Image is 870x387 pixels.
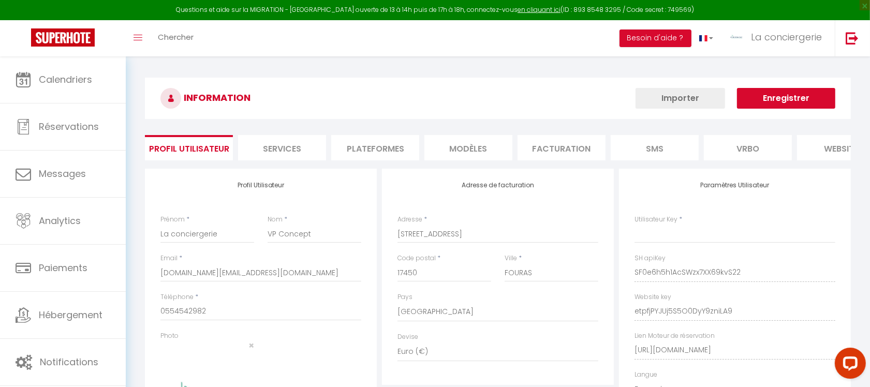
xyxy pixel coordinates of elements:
[397,332,418,342] label: Devise
[397,182,598,189] h4: Adresse de facturation
[704,135,792,160] li: Vrbo
[160,182,361,189] h4: Profil Utilisateur
[635,331,715,341] label: Lien Moteur de réservation
[160,215,185,225] label: Prénom
[751,31,822,43] span: La conciergerie
[39,167,86,180] span: Messages
[635,292,671,302] label: Website key
[518,5,561,14] a: en cliquant ici
[145,135,233,160] li: Profil Utilisateur
[397,292,412,302] label: Pays
[635,182,835,189] h4: Paramètres Utilisateur
[397,215,422,225] label: Adresse
[827,344,870,387] iframe: LiveChat chat widget
[611,135,699,160] li: SMS
[268,215,283,225] label: Nom
[40,355,98,368] span: Notifications
[397,254,436,263] label: Code postal
[160,331,179,341] label: Photo
[721,20,835,56] a: ... La conciergerie
[518,135,606,160] li: Facturation
[39,120,99,133] span: Réservations
[39,73,92,86] span: Calendriers
[729,29,744,45] img: ...
[158,32,194,42] span: Chercher
[248,339,254,352] span: ×
[39,261,87,274] span: Paiements
[150,20,201,56] a: Chercher
[846,32,859,44] img: logout
[635,254,666,263] label: SH apiKey
[160,292,194,302] label: Téléphone
[39,214,81,227] span: Analytics
[145,78,851,119] h3: INFORMATION
[238,135,326,160] li: Services
[737,88,835,109] button: Enregistrer
[635,215,677,225] label: Utilisateur Key
[620,29,691,47] button: Besoin d'aide ?
[505,254,517,263] label: Ville
[635,370,657,380] label: Langue
[636,88,725,109] button: Importer
[39,308,102,321] span: Hébergement
[31,28,95,47] img: Super Booking
[160,254,178,263] label: Email
[424,135,512,160] li: MODÈLES
[248,341,254,350] button: Close
[331,135,419,160] li: Plateformes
